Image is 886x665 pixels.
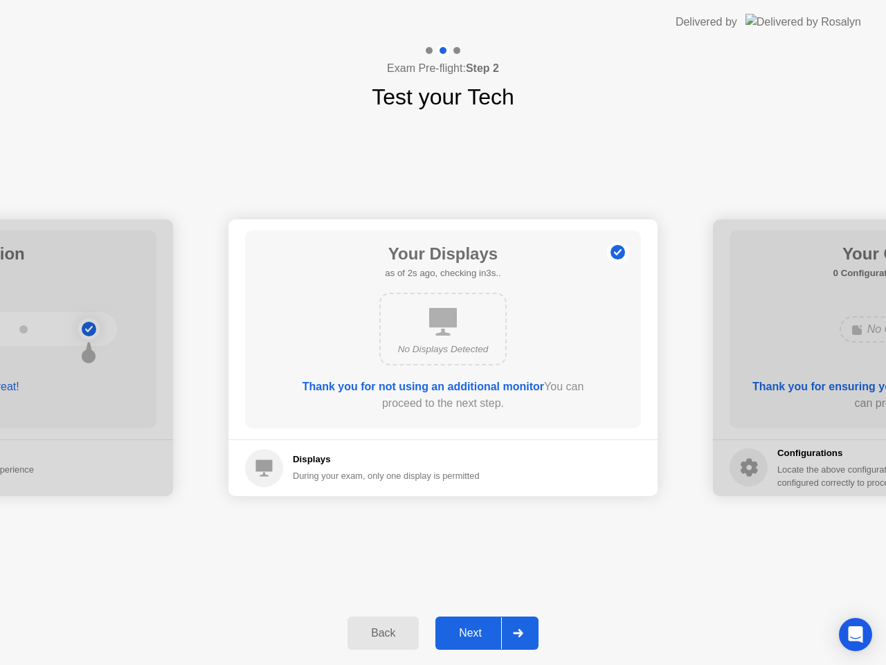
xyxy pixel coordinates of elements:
[839,618,872,651] div: Open Intercom Messenger
[440,627,501,639] div: Next
[372,80,514,113] h1: Test your Tech
[392,343,494,356] div: No Displays Detected
[293,469,480,482] div: During your exam, only one display is permitted
[302,381,544,392] b: Thank you for not using an additional monitor
[676,14,737,30] div: Delivered by
[387,60,499,77] h4: Exam Pre-flight:
[284,379,602,412] div: You can proceed to the next step.
[435,617,539,650] button: Next
[352,627,415,639] div: Back
[385,242,500,266] h1: Your Displays
[293,453,480,466] h5: Displays
[347,617,419,650] button: Back
[385,266,500,280] h5: as of 2s ago, checking in3s..
[745,14,861,30] img: Delivered by Rosalyn
[466,62,499,74] b: Step 2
